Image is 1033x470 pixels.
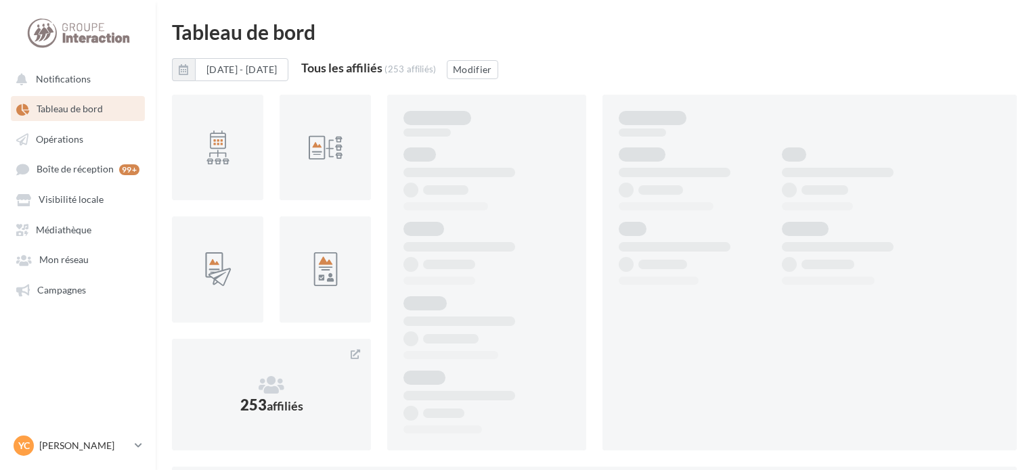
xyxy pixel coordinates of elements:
[8,217,148,241] a: Médiathèque
[39,194,104,206] span: Visibilité locale
[8,66,142,91] button: Notifications
[301,62,382,74] div: Tous les affiliés
[240,396,303,414] span: 253
[18,439,30,452] span: YC
[39,439,129,452] p: [PERSON_NAME]
[172,22,1017,42] div: Tableau de bord
[11,433,145,459] a: YC [PERSON_NAME]
[8,156,148,181] a: Boîte de réception 99+
[37,164,114,175] span: Boîte de réception
[119,164,139,175] div: 99+
[37,103,103,115] span: Tableau de bord
[36,224,91,235] span: Médiathèque
[172,58,288,81] button: [DATE] - [DATE]
[195,58,288,81] button: [DATE] - [DATE]
[8,247,148,271] a: Mon réseau
[36,73,91,85] span: Notifications
[8,187,148,211] a: Visibilité locale
[39,254,89,266] span: Mon réseau
[36,133,83,145] span: Opérations
[447,60,498,79] button: Modifier
[8,277,148,302] a: Campagnes
[37,284,86,296] span: Campagnes
[8,126,148,151] a: Opérations
[384,64,437,74] div: (253 affiliés)
[8,96,148,120] a: Tableau de bord
[267,398,303,413] span: affiliés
